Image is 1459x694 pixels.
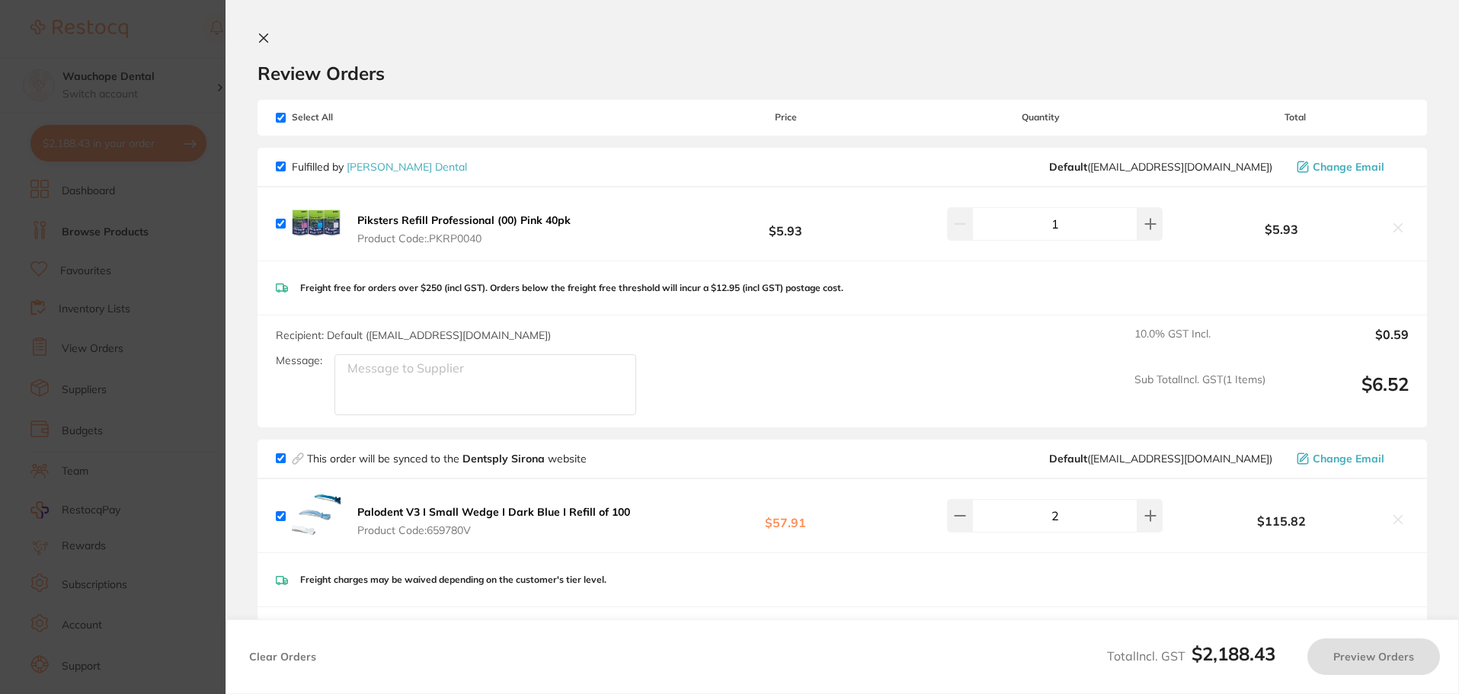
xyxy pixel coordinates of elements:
[1292,452,1409,465] button: Change Email
[899,112,1182,123] span: Quantity
[347,160,467,174] a: [PERSON_NAME] Dental
[245,638,321,675] button: Clear Orders
[292,161,467,173] p: Fulfilled by
[307,453,587,465] p: This order will be synced to the website
[1049,161,1272,173] span: sales@piksters.com
[1134,328,1265,361] span: 10.0 % GST Incl.
[1049,160,1087,174] b: Default
[1182,514,1381,528] b: $115.82
[672,112,898,123] span: Price
[276,354,322,367] label: Message:
[276,112,428,123] span: Select All
[1182,112,1409,123] span: Total
[1313,453,1384,465] span: Change Email
[300,574,606,585] p: Freight charges may be waived depending on the customer's tier level.
[1313,161,1384,173] span: Change Email
[1278,328,1409,361] output: $0.59
[258,62,1427,85] h2: Review Orders
[1307,638,1440,675] button: Preview Orders
[276,328,551,342] span: Recipient: Default ( [EMAIL_ADDRESS][DOMAIN_NAME] )
[357,505,630,519] b: Palodent V3 I Small Wedge I Dark Blue I Refill of 100
[353,505,635,537] button: Palodent V3 I Small Wedge I Dark Blue I Refill of 100 Product Code:659780V
[353,213,575,245] button: Piksters Refill Professional (00) Pink 40pk Product Code:.PKRP0040
[1049,453,1272,465] span: clientservices@dentsplysirona.com
[1278,373,1409,415] output: $6.52
[1292,160,1409,174] button: Change Email
[300,283,843,293] p: Freight free for orders over $250 (incl GST). Orders below the freight free threshold will incur ...
[357,524,630,536] span: Product Code: 659780V
[292,491,341,540] img: dDc3YWp4bQ
[357,213,571,227] b: Piksters Refill Professional (00) Pink 40pk
[462,452,548,465] strong: Dentsply Sirona
[1182,222,1381,236] b: $5.93
[672,209,898,238] b: $5.93
[1107,648,1275,664] span: Total Incl. GST
[357,232,571,245] span: Product Code: .PKRP0040
[292,200,341,248] img: ajcyNjdqcA
[1134,373,1265,415] span: Sub Total Incl. GST ( 1 Items)
[672,502,898,530] b: $57.91
[1049,452,1087,465] b: Default
[1192,642,1275,665] b: $2,188.43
